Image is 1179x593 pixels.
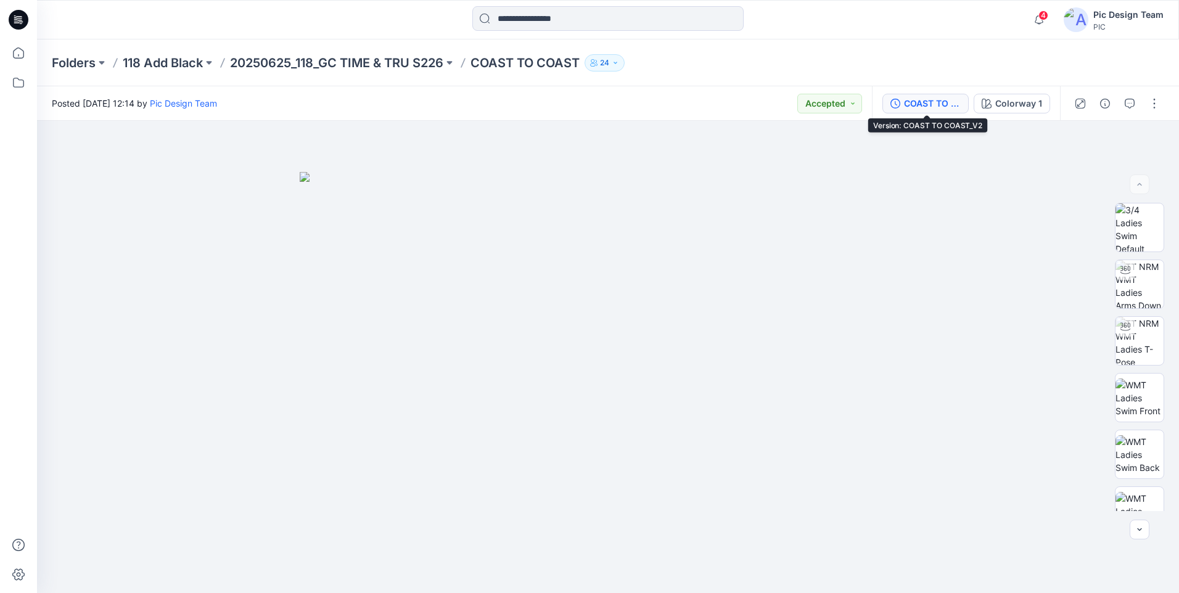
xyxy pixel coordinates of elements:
[1115,317,1164,365] img: TT NRM WMT Ladies T-Pose
[1095,94,1115,113] button: Details
[1093,7,1164,22] div: Pic Design Team
[52,54,96,72] a: Folders
[1115,435,1164,474] img: WMT Ladies Swim Back
[995,97,1042,110] div: Colorway 1
[123,54,203,72] a: 118 Add Black
[150,98,217,108] a: Pic Design Team
[52,97,217,110] span: Posted [DATE] 12:14 by
[300,172,916,593] img: eyJhbGciOiJIUzI1NiIsImtpZCI6IjAiLCJzbHQiOiJzZXMiLCJ0eXAiOiJKV1QifQ.eyJkYXRhIjp7InR5cGUiOiJzdG9yYW...
[1064,7,1088,32] img: avatar
[1115,203,1164,252] img: 3/4 Ladies Swim Default
[470,54,580,72] p: COAST TO COAST
[904,97,961,110] div: COAST TO COAST_V2
[1093,22,1164,31] div: PIC
[974,94,1050,113] button: Colorway 1
[600,56,609,70] p: 24
[1115,492,1164,531] img: WMT Ladies Swim Left
[1115,260,1164,308] img: TT NRM WMT Ladies Arms Down
[1038,10,1048,20] span: 4
[882,94,969,113] button: COAST TO COAST_V2
[230,54,443,72] a: 20250625_118_GC TIME & TRU S226
[585,54,625,72] button: 24
[1115,378,1164,417] img: WMT Ladies Swim Front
